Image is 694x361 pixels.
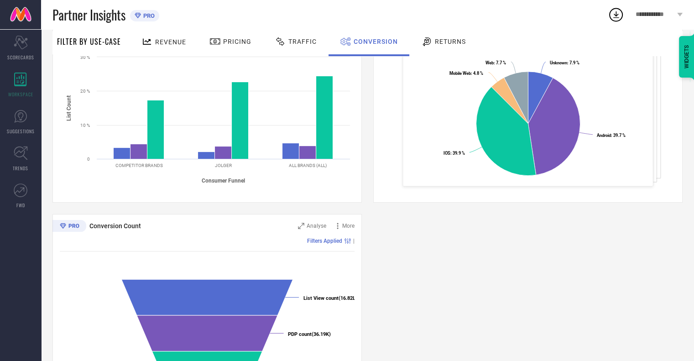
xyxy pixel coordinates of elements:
[608,6,624,23] div: Open download list
[115,163,163,168] text: COMPETITOR BRANDS
[8,91,33,98] span: WORKSPACE
[353,238,355,244] span: |
[13,165,28,172] span: TRENDS
[485,60,506,65] text: : 7.7 %
[449,71,470,76] tspan: Mobile Web
[303,295,357,301] text: (16.82L)
[288,331,331,337] text: (36.19K)
[307,238,342,244] span: Filters Applied
[57,36,121,47] span: Filter By Use-Case
[52,220,86,234] div: Premium
[66,95,72,120] tspan: List Count
[550,60,579,65] text: : 7.9 %
[342,223,355,229] span: More
[596,133,625,138] text: : 39.7 %
[288,38,317,45] span: Traffic
[87,157,90,162] text: 0
[485,60,494,65] tspan: Web
[550,60,567,65] tspan: Unknown
[80,55,90,60] text: 30 %
[80,123,90,128] text: 10 %
[596,133,611,138] tspan: Android
[89,222,141,230] span: Conversion Count
[435,38,466,45] span: Returns
[298,223,304,229] svg: Zoom
[223,38,251,45] span: Pricing
[449,71,483,76] text: : 4.8 %
[215,163,232,168] text: JOLGER
[444,151,465,156] text: : 39.9 %
[155,38,186,46] span: Revenue
[289,163,327,168] text: ALL BRANDS (ALL)
[288,331,312,337] tspan: PDP count
[354,38,398,45] span: Conversion
[52,5,125,24] span: Partner Insights
[7,128,35,135] span: SUGGESTIONS
[444,151,450,156] tspan: IOS
[80,89,90,94] text: 20 %
[7,54,34,61] span: SCORECARDS
[141,12,155,19] span: PRO
[202,178,245,184] tspan: Consumer Funnel
[307,223,326,229] span: Analyse
[16,202,25,209] span: FWD
[303,295,339,301] tspan: List View count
